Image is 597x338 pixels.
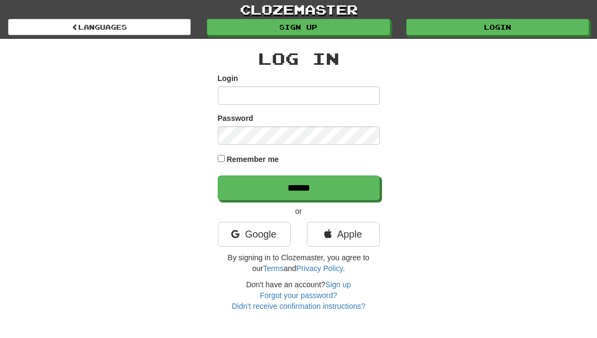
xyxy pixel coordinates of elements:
[263,264,284,273] a: Terms
[218,252,380,274] p: By signing in to Clozemaster, you agree to our and .
[307,222,380,247] a: Apple
[218,50,380,67] h2: Log In
[207,19,390,35] a: Sign up
[218,222,291,247] a: Google
[218,113,253,124] label: Password
[325,280,351,289] a: Sign up
[226,154,279,165] label: Remember me
[232,302,365,310] a: Didn't receive confirmation instructions?
[218,279,380,312] div: Don't have an account?
[218,73,238,84] label: Login
[8,19,191,35] a: Languages
[406,19,589,35] a: Login
[296,264,343,273] a: Privacy Policy
[260,291,337,300] a: Forgot your password?
[218,206,380,217] p: or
